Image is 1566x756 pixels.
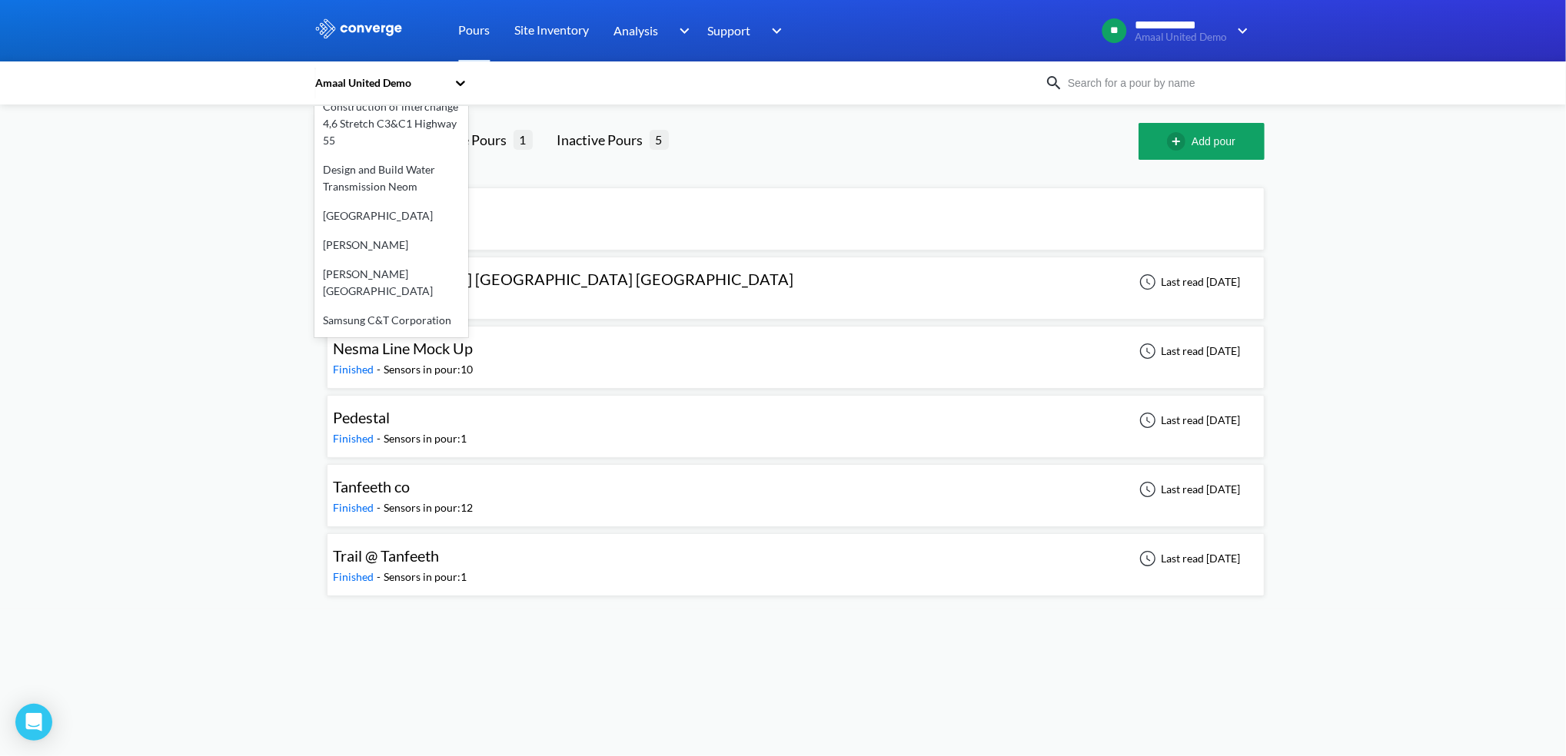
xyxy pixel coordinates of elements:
div: Inactive Pours [557,129,650,151]
a: Tanfeeth coFinished-Sensors in pour:12Last read [DATE] [327,482,1265,495]
span: Support [708,21,751,40]
span: 5 [650,130,669,149]
div: Last read [DATE] [1131,342,1245,360]
span: Pedestal [334,408,391,426]
span: Finished [334,570,377,583]
span: 1 [514,130,533,149]
span: - [377,501,384,514]
a: Al [PERSON_NAME] [GEOGRAPHIC_DATA] [GEOGRAPHIC_DATA]Finished-Sensors in pour:6Last read [DATE] [327,274,1265,287]
a: PedestalFinished-Sensors in pour:1Last read [DATE] [327,413,1265,426]
div: Construction of interchange 4,6 Stretch C3&C1 Highway 55 [314,92,468,155]
div: Design and Build Water Transmission Neom [314,155,468,201]
div: Last read [DATE] [1131,480,1245,499]
img: icon-search.svg [1045,74,1063,92]
div: Last read [DATE] [1131,411,1245,429]
img: logo_ewhite.svg [314,18,404,38]
input: Search for a pour by name [1063,75,1249,91]
div: Amaal United Demo [314,75,447,91]
div: Samsung C&T Corporation [314,306,468,335]
span: Al [PERSON_NAME] [GEOGRAPHIC_DATA] [GEOGRAPHIC_DATA] [334,270,794,288]
img: downArrow.svg [669,22,693,40]
div: Sensors in pour: 1 [384,569,467,585]
a: Trail @ TanfeethFinished-Sensors in pour:1Last read [DATE] [327,551,1265,564]
img: add-circle-outline.svg [1167,132,1192,151]
span: Finished [334,501,377,514]
div: Active Pours [431,129,514,151]
img: downArrow.svg [762,22,786,40]
div: [PERSON_NAME] [314,230,468,260]
span: Trail @ Tanfeeth [334,546,440,565]
div: [GEOGRAPHIC_DATA] [314,201,468,230]
div: Sensors in pour: 1 [384,430,467,447]
span: Finished [334,432,377,445]
span: - [377,363,384,376]
img: downArrow.svg [1228,22,1252,40]
div: Sensors in pour: 10 [384,361,474,378]
a: Element testActive-Sensors in pour:0 [327,205,1265,218]
div: Sensors in pour: 12 [384,499,474,516]
div: Last read [DATE] [1131,273,1245,291]
span: - [377,570,384,583]
span: Finished [334,363,377,376]
span: Analysis [614,21,659,40]
span: - [377,432,384,445]
span: Amaal United Demo [1135,31,1228,43]
div: Open Intercom Messenger [15,704,52,741]
span: Tanfeeth co [334,477,411,496]
button: Add pour [1139,123,1265,160]
div: [PERSON_NAME][GEOGRAPHIC_DATA] [314,260,468,306]
div: Last read [DATE] [1131,549,1245,568]
a: Nesma Line Mock UpFinished-Sensors in pour:10Last read [DATE] [327,343,1265,356]
span: Nesma Line Mock Up [334,339,474,357]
